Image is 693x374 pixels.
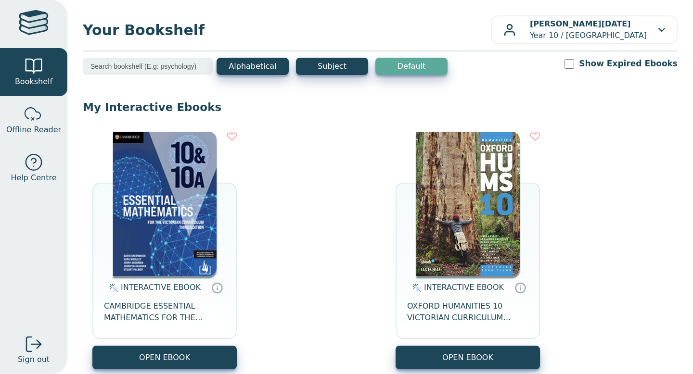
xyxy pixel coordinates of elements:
span: CAMBRIDGE ESSENTIAL MATHEMATICS FOR THE VICTORIAN CURRICULUM YEAR 10&10A EBOOK 3E [104,300,225,324]
span: INTERACTIVE EBOOK [121,283,201,292]
img: 95d2d3ff-45e3-4692-8648-70e4d15c5b3e.png [113,132,217,276]
p: Year 10 / [GEOGRAPHIC_DATA] [530,18,647,41]
img: 41e833a2-7fb3-eb11-a9a3-0272d098c78b.jpg [416,132,520,276]
span: Bookshelf [15,76,52,87]
input: Search bookshelf (E.g: psychology) [83,58,213,75]
label: Show Expired Ebooks [579,58,678,70]
p: My Interactive Ebooks [83,100,678,114]
button: Default [375,58,448,75]
span: Sign out [18,354,50,365]
a: Interactive eBooks are accessed online via the publisher’s portal. They contain interactive resou... [211,282,223,293]
img: interactive.svg [106,282,118,294]
span: Help Centre [11,172,56,184]
button: OPEN EBOOK [396,346,540,369]
button: [PERSON_NAME][DATE]Year 10 / [GEOGRAPHIC_DATA] [491,15,678,44]
span: INTERACTIVE EBOOK [424,283,504,292]
img: interactive.svg [410,282,422,294]
span: Your Bookshelf [83,19,491,41]
button: OPEN EBOOK [92,346,237,369]
span: OXFORD HUMANITIES 10 VICTORIAN CURRICULUM OBOOK ASSESS 2E [407,300,528,324]
a: Interactive eBooks are accessed online via the publisher’s portal. They contain interactive resou... [514,282,526,293]
button: Subject [296,58,368,75]
b: [PERSON_NAME][DATE] [530,19,631,28]
span: Offline Reader [6,124,61,136]
button: Alphabetical [217,58,289,75]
